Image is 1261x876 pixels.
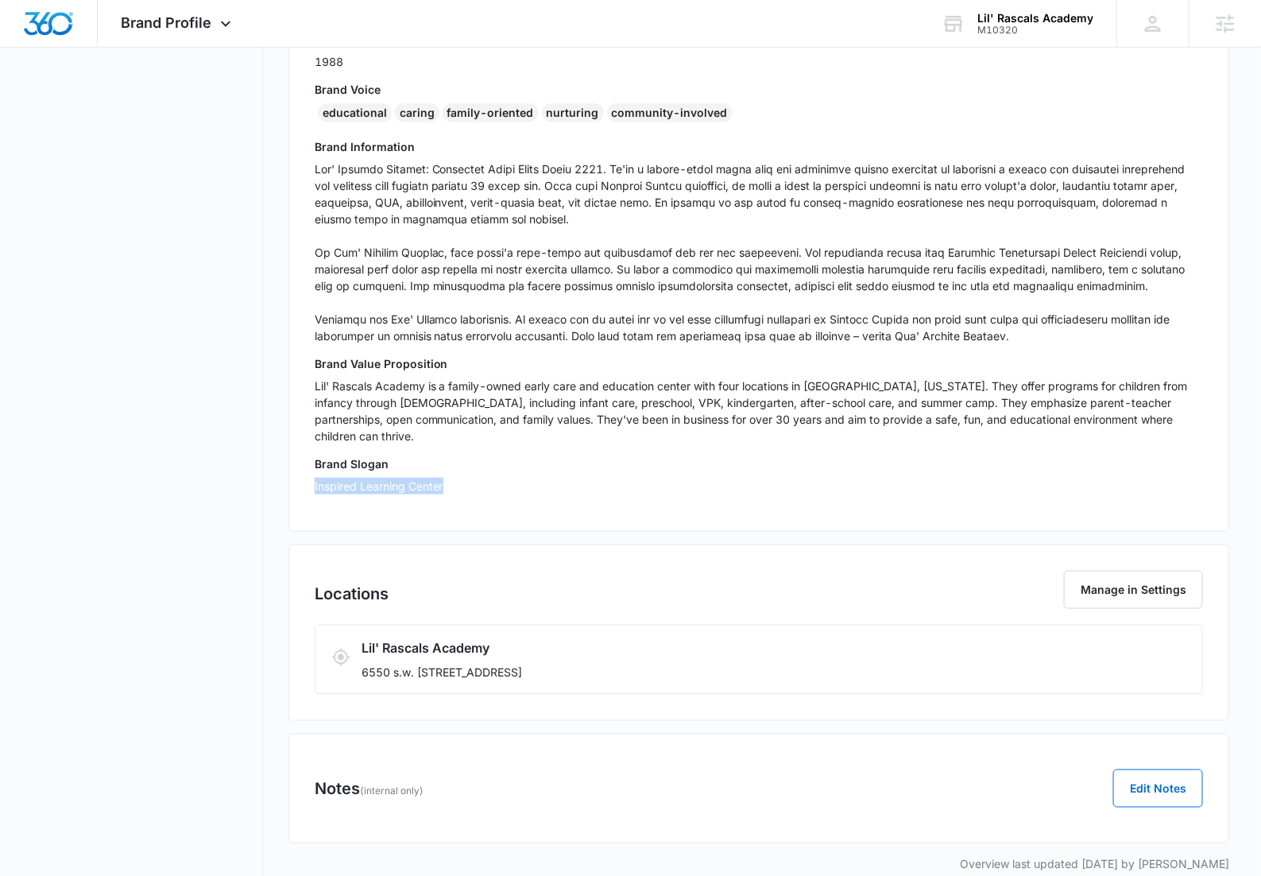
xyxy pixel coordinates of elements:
p: Lor' Ipsumdo Sitamet: Consectet Adipi Elits Doeiu 2221. Te'in u labore-etdol magna aliq eni admin... [315,161,1204,344]
div: account name [977,12,1093,25]
div: nurturing [542,103,604,122]
div: educational [318,103,392,122]
button: Edit Notes [1113,769,1203,808]
span: (internal only) [360,785,424,797]
div: caring [395,103,439,122]
h2: Locations [315,582,389,606]
div: account id [977,25,1093,36]
p: Lil' Rascals Academy is a family-owned early care and education center with four locations in [GE... [315,378,1204,444]
h3: Lil' Rascals Academy [362,638,1008,657]
p: Overview last updated [DATE] by [PERSON_NAME] [288,856,1230,873]
p: 1988 [315,53,406,70]
span: Brand Profile [122,14,212,31]
div: family-oriented [443,103,539,122]
h3: Brand Voice [315,81,1204,98]
h3: Brand Slogan [315,455,1204,472]
p: 6550 s.w. [STREET_ADDRESS] [362,664,1008,680]
button: Manage in Settings [1064,571,1203,609]
p: Inspired Learning Center [315,478,1204,494]
h3: Brand Value Proposition [315,355,1204,372]
h3: Brand Information [315,138,1204,155]
div: community-involved [607,103,733,122]
h3: Notes [315,777,424,800]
